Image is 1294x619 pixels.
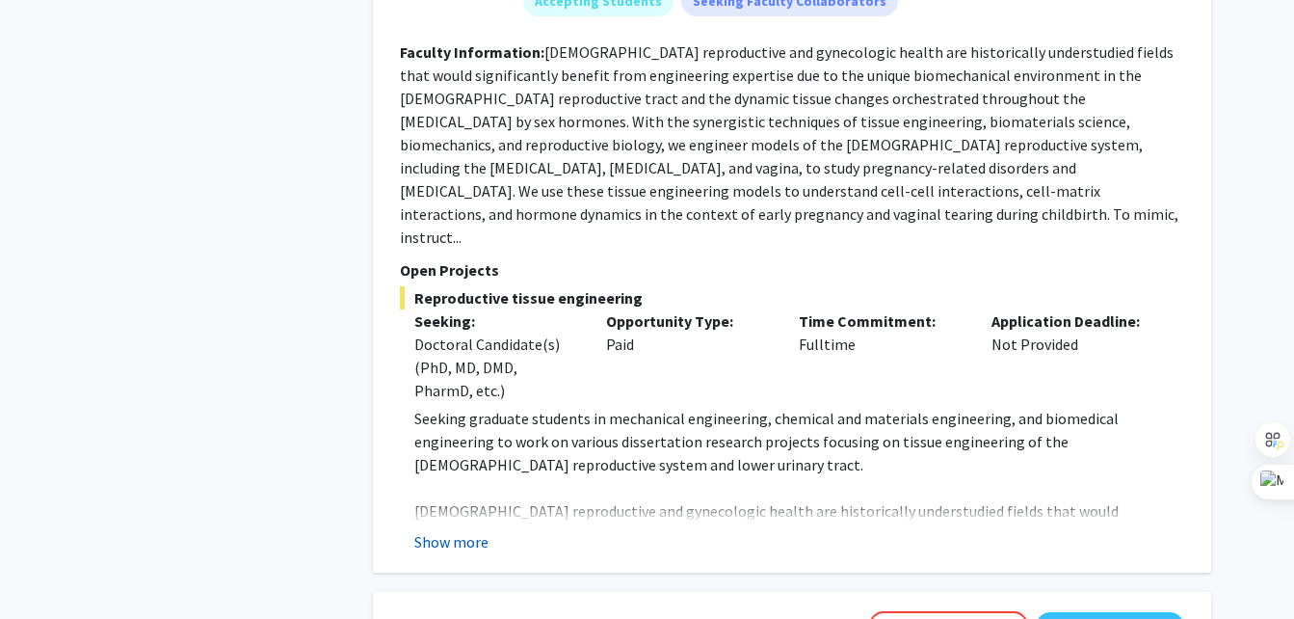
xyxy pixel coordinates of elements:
p: Seeking: [414,309,578,333]
div: Fulltime [784,309,977,402]
button: Show more [414,530,489,553]
p: Open Projects [400,258,1184,282]
iframe: Chat [14,532,82,605]
p: Seeking graduate students in mechanical engineering, chemical and materials engineering, and biom... [414,407,1184,476]
span: Reproductive tissue engineering [400,286,1184,309]
p: Application Deadline: [991,309,1155,333]
p: Opportunity Type: [606,309,770,333]
div: Not Provided [977,309,1170,402]
fg-read-more: [DEMOGRAPHIC_DATA] reproductive and gynecologic health are historically understudied fields that ... [400,42,1178,247]
b: Faculty Information: [400,42,544,62]
p: Time Commitment: [799,309,963,333]
div: Doctoral Candidate(s) (PhD, MD, DMD, PharmD, etc.) [414,333,578,402]
div: Paid [592,309,784,402]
